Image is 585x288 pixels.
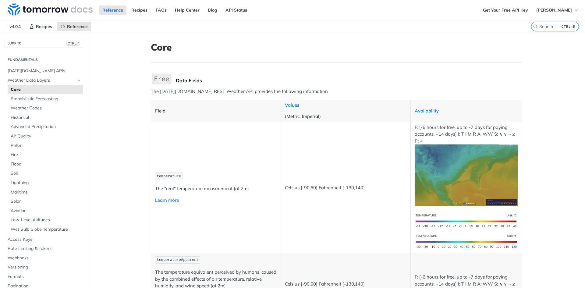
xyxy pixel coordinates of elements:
[8,236,82,243] span: Access Keys
[285,281,406,288] p: Celsius [-90,60] Fahrenheit [-130,140]
[172,5,203,15] a: Help Center
[11,96,82,102] span: Probabilistic Forecasting
[204,5,221,15] a: Blog
[157,174,181,179] span: temperature
[11,124,82,130] span: Advanced Precipitation
[11,87,82,93] span: Core
[415,124,518,206] p: F: [-6 hours for free, up to -7 days for paying accounts, +14 days] I: T I M R A: WW S: ∧ ∨ ~ ⧖ P: +
[5,244,83,253] a: Rate Limiting & Tokens
[8,225,83,234] a: Wet Bulb Globe Temperature
[155,108,277,115] p: Field
[8,188,83,197] a: Maritime
[77,78,82,83] button: Hide subpages for Weather Data Layers
[8,94,83,104] a: Probabilistic Forecasting
[8,197,83,206] a: Solar
[415,218,518,223] span: Expand image
[533,5,582,15] button: [PERSON_NAME]
[152,5,170,15] a: FAQs
[8,3,93,16] img: Tomorrow.io Weather API Docs
[8,215,83,225] a: Low-Level Altitudes
[536,7,572,13] span: [PERSON_NAME]
[480,5,531,15] a: Get Your Free API Key
[36,24,52,29] span: Recipes
[11,161,82,167] span: Flood
[11,115,82,121] span: Historical
[99,5,126,15] a: Reference
[11,105,82,111] span: Weather Codes
[5,263,83,272] a: Versioning
[8,122,83,131] a: Advanced Precipitation
[67,24,88,29] span: Reference
[8,77,75,84] span: Weather Data Layers
[415,238,518,244] span: Expand image
[8,113,83,122] a: Historical
[8,169,83,178] a: Soil
[5,254,83,263] a: Webhooks
[128,5,151,15] a: Recipes
[11,143,82,149] span: Pollen
[8,255,82,261] span: Webhooks
[8,132,83,141] a: Air Quality
[11,180,82,186] span: Lightning
[222,5,250,15] a: API Status
[8,264,82,270] span: Versioning
[5,235,83,244] a: Access Keys
[5,76,83,85] a: Weather Data LayersHide subpages for Weather Data Layers
[8,68,82,74] span: [DATE][DOMAIN_NAME] APIs
[57,22,91,31] a: Reference
[11,152,82,158] span: Fire
[415,108,439,114] a: Availability
[560,23,577,30] kbd: CTRL-K
[11,226,82,233] span: Wet Bulb Globe Temperature
[155,185,277,192] p: The "real" temperature measurement (at 2m)
[8,274,82,280] span: Formats
[8,141,83,150] a: Pollen
[6,22,24,31] span: v4.0.1
[26,22,55,31] a: Recipes
[11,208,82,214] span: Aviation
[66,41,80,46] span: CTRL-/
[8,150,83,159] a: Fire
[155,197,179,203] a: Learn more
[415,172,518,178] span: Expand image
[8,160,83,169] a: Flood
[8,104,83,113] a: Weather Codes
[11,198,82,204] span: Solar
[157,258,199,262] span: temperatureApparent
[11,170,82,176] span: Soil
[151,42,522,53] h1: Core
[5,66,83,76] a: [DATE][DOMAIN_NAME] APIs
[8,85,83,94] a: Core
[11,133,82,139] span: Air Quality
[5,39,83,48] button: JUMP TOCTRL-/
[151,88,522,95] p: The [DATE][DOMAIN_NAME] REST Weather API provides the following information
[11,189,82,195] span: Maritime
[11,217,82,223] span: Low-Level Altitudes
[176,77,522,84] div: Data Fields
[533,24,538,29] svg: Search
[285,102,299,108] a: Values
[285,113,406,120] p: (Metric, Imperial)
[8,178,83,187] a: Lightning
[5,272,83,281] a: Formats
[5,57,83,62] h2: Fundamentals
[285,184,406,191] p: Celsius [-90,60] Fahrenheit [-130,140]
[8,246,82,252] span: Rate Limiting & Tokens
[8,206,83,215] a: Aviation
